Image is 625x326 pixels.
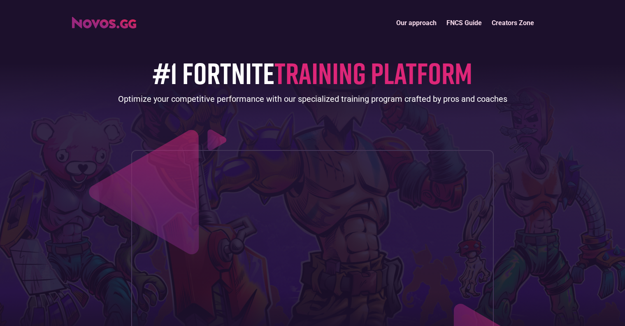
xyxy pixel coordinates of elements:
[118,93,507,105] div: Optimize your competitive performance with our specialized training program crafted by pros and c...
[441,14,487,32] a: FNCS Guide
[391,14,441,32] a: Our approach
[72,14,136,28] a: home
[487,14,539,32] a: Creators Zone
[274,55,472,91] span: TRAINING PLATFORM
[153,56,472,89] h1: #1 FORTNITE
